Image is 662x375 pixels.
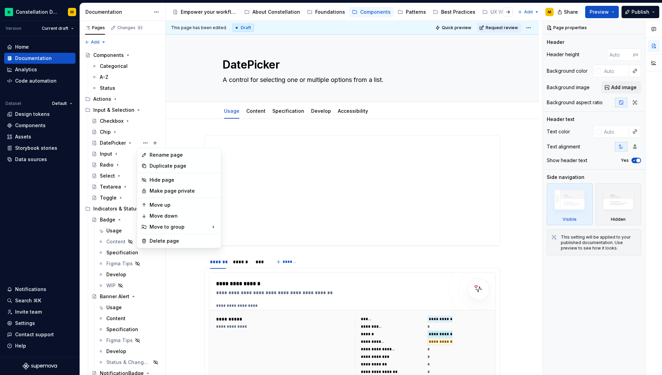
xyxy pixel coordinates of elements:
div: Move down [150,213,217,219]
div: Hide page [150,177,217,183]
div: Delete page [150,238,217,244]
div: Move up [150,202,217,208]
div: Duplicate page [150,162,217,169]
div: Make page private [150,187,217,194]
div: Rename page [150,152,217,158]
div: Move to group [139,221,220,232]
